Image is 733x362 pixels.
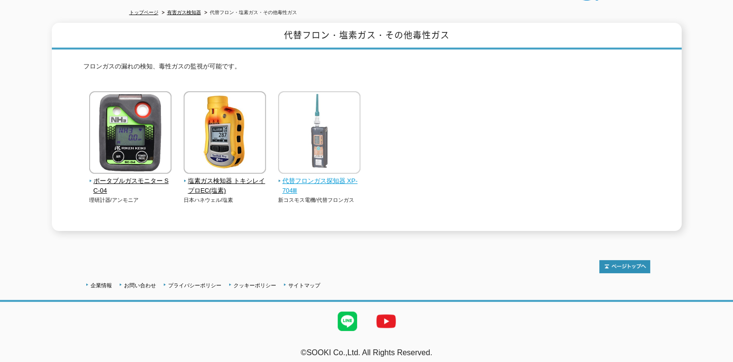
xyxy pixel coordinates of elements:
[91,282,112,288] a: 企業情報
[278,91,360,176] img: 代替フロンガス探知器 XP-704Ⅲ
[168,282,221,288] a: プライバシーポリシー
[184,167,266,196] a: 塩素ガス検知器 トキシレイプロEC(塩素)
[367,302,405,341] img: YouTube
[203,8,297,18] li: 代替フロン・塩素ガス・その他毒性ガス
[184,196,266,204] p: 日本ハネウェル/塩素
[288,282,320,288] a: サイトマップ
[89,91,172,176] img: ポータブルガスモニター SC-04
[278,167,361,196] a: 代替フロンガス探知器 XP-704Ⅲ
[52,23,682,49] h1: 代替フロン・塩素ガス・その他毒性ガス
[124,282,156,288] a: お問い合わせ
[184,91,266,176] img: 塩素ガス検知器 トキシレイプロEC(塩素)
[83,62,650,77] p: フロンガスの漏れの検知、毒性ガスの監視が可能です。
[184,176,266,197] span: 塩素ガス検知器 トキシレイプロEC(塩素)
[89,176,172,197] span: ポータブルガスモニター SC-04
[234,282,276,288] a: クッキーポリシー
[278,176,361,197] span: 代替フロンガス探知器 XP-704Ⅲ
[89,167,172,196] a: ポータブルガスモニター SC-04
[129,10,158,15] a: トップページ
[89,196,172,204] p: 理研計器/アンモニア
[599,260,650,273] img: トップページへ
[167,10,201,15] a: 有害ガス検知器
[328,302,367,341] img: LINE
[278,196,361,204] p: 新コスモス電機/代替フロンガス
